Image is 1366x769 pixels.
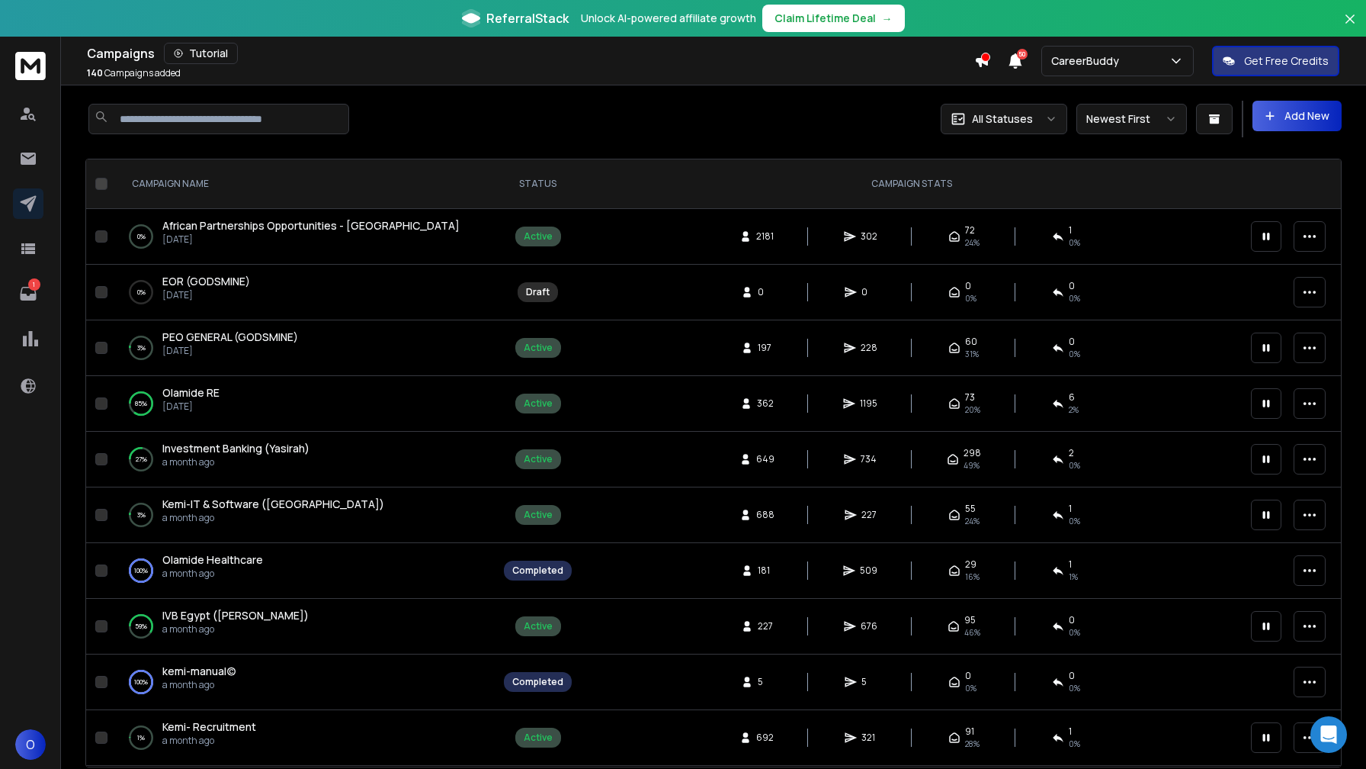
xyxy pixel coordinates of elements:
[965,571,980,583] span: 16 %
[162,289,250,301] p: [DATE]
[162,608,309,623] span: IVB Egypt ([PERSON_NAME])
[524,342,553,354] div: Active
[965,280,971,292] span: 0
[965,404,980,416] span: 20 %
[1069,292,1080,304] span: 0%
[965,726,974,738] span: 91
[162,735,256,747] p: a month ago
[134,674,148,690] p: 100 %
[512,676,563,688] div: Completed
[1069,503,1072,515] span: 1
[486,9,569,27] span: ReferralStack
[1069,391,1075,404] span: 6
[162,679,236,691] p: a month ago
[1340,9,1360,46] button: Close banner
[861,230,877,243] span: 302
[1069,682,1080,694] span: 0 %
[861,286,877,298] span: 0
[1069,670,1075,682] span: 0
[28,278,40,291] p: 1
[1069,738,1080,750] span: 0 %
[861,509,877,521] span: 227
[860,397,877,410] span: 1195
[758,286,773,298] span: 0
[114,432,495,487] td: 27%Investment Banking (Yasirah)a month ago
[758,676,773,688] span: 5
[526,286,550,298] div: Draft
[114,320,495,376] td: 3%PEO GENERAL (GODSMINE)[DATE]
[524,230,553,243] div: Active
[162,274,250,288] span: EOR (GODSMINE)
[965,558,976,571] span: 29
[114,655,495,710] td: 100%kemi-manual(c)a month ago
[757,397,774,410] span: 362
[1069,459,1080,471] span: 0 %
[1069,515,1080,527] span: 0 %
[965,236,980,249] span: 24 %
[1069,726,1072,738] span: 1
[524,509,553,521] div: Active
[162,441,309,455] span: Investment Banking (Yasirah)
[762,5,905,32] button: Claim Lifetime Deal→
[114,710,495,766] td: 1%Kemi- Recruitmenta month ago
[524,620,553,632] div: Active
[965,738,980,750] span: 28 %
[162,552,263,567] span: Olamide Healthcare
[756,509,774,521] span: 688
[1069,348,1080,360] span: 0 %
[972,111,1033,127] p: All Statuses
[162,623,309,635] p: a month ago
[135,619,147,634] p: 59 %
[162,512,384,524] p: a month ago
[134,563,148,578] p: 100 %
[861,620,877,632] span: 676
[162,233,460,246] p: [DATE]
[882,11,893,26] span: →
[965,336,977,348] span: 60
[162,274,250,289] a: EOR (GODSMINE)
[964,459,980,471] span: 49 %
[581,11,756,26] p: Unlock AI-powered affiliate growth
[1310,716,1347,753] div: Open Intercom Messenger
[87,43,974,64] div: Campaigns
[512,565,563,577] div: Completed
[114,209,495,265] td: 0%African Partnerships Opportunities - [GEOGRAPHIC_DATA][DATE]
[162,568,263,580] p: a month ago
[861,676,877,688] span: 5
[1069,404,1079,416] span: 2 %
[162,385,220,401] a: Olamide RE
[13,278,43,309] a: 1
[581,159,1242,209] th: CAMPAIGN STATS
[162,664,236,679] a: kemi-manual(c)
[1069,336,1075,348] span: 0
[1076,104,1187,134] button: Newest First
[137,507,146,523] p: 3 %
[162,497,384,512] a: Kemi-IT & Software ([GEOGRAPHIC_DATA])
[87,66,103,79] span: 140
[1069,447,1074,459] span: 2
[1017,49,1028,60] span: 50
[964,626,980,639] span: 46 %
[114,159,495,209] th: CAMPAIGN NAME
[162,218,460,233] a: African Partnerships Opportunities - [GEOGRAPHIC_DATA]
[162,719,256,735] a: Kemi- Recruitment
[1069,614,1075,626] span: 0
[162,401,220,413] p: [DATE]
[758,620,773,632] span: 227
[860,565,877,577] span: 509
[162,345,298,357] p: [DATE]
[164,43,238,64] button: Tutorial
[135,396,147,411] p: 85 %
[162,608,309,623] a: IVB Egypt ([PERSON_NAME])
[1212,46,1339,76] button: Get Free Credits
[1069,571,1078,583] span: 1 %
[162,456,309,468] p: a month ago
[1069,558,1072,571] span: 1
[756,230,774,243] span: 2181
[965,515,980,527] span: 24 %
[162,441,309,456] a: Investment Banking (Yasirah)
[87,67,181,79] p: Campaigns added
[15,729,46,760] span: O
